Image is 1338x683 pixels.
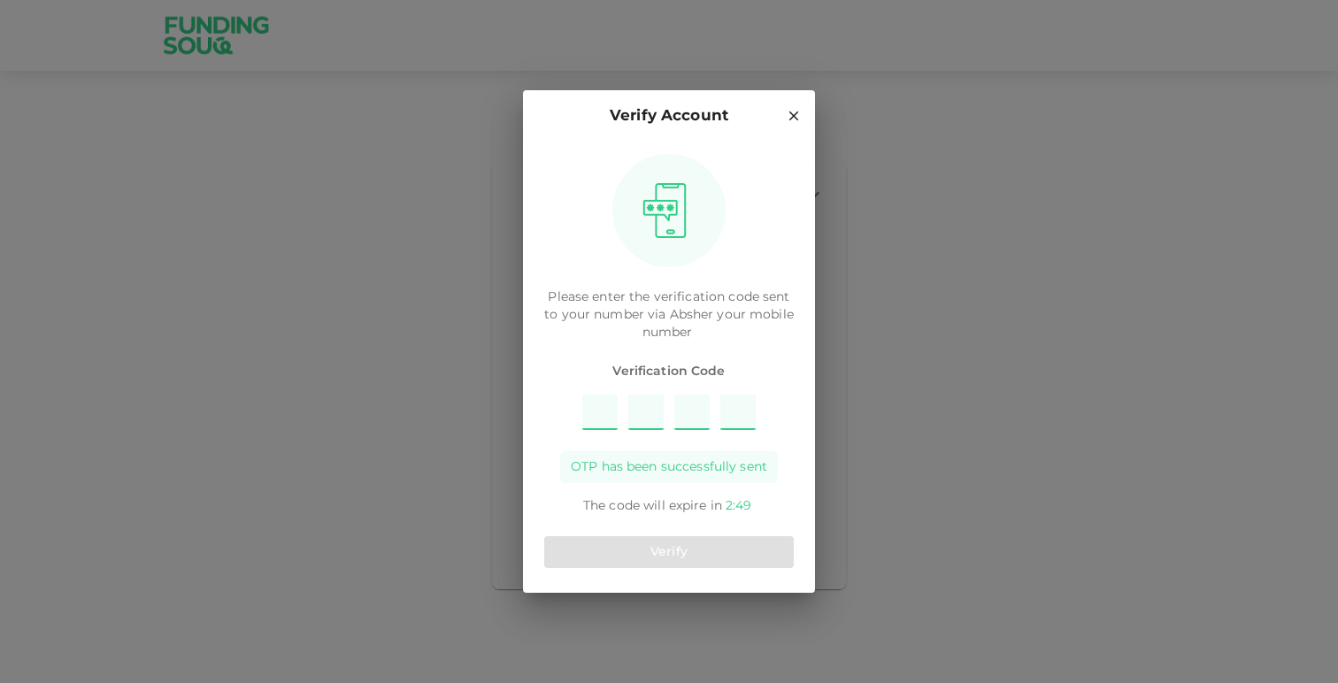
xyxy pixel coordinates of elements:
input: Please enter OTP character 3 [674,395,710,430]
span: Verification Code [544,363,794,380]
span: OTP has been successfully sent [571,458,767,476]
img: otpImage [636,182,693,239]
input: Please enter OTP character 4 [720,395,756,430]
span: 2 : 49 [726,500,751,512]
span: The code will expire in [583,500,722,512]
p: Please enter the verification code sent to your number via Absher [544,288,794,341]
p: Verify Account [610,104,728,128]
input: Please enter OTP character 1 [582,395,618,430]
input: Please enter OTP character 2 [628,395,664,430]
span: your mobile number [642,309,794,339]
